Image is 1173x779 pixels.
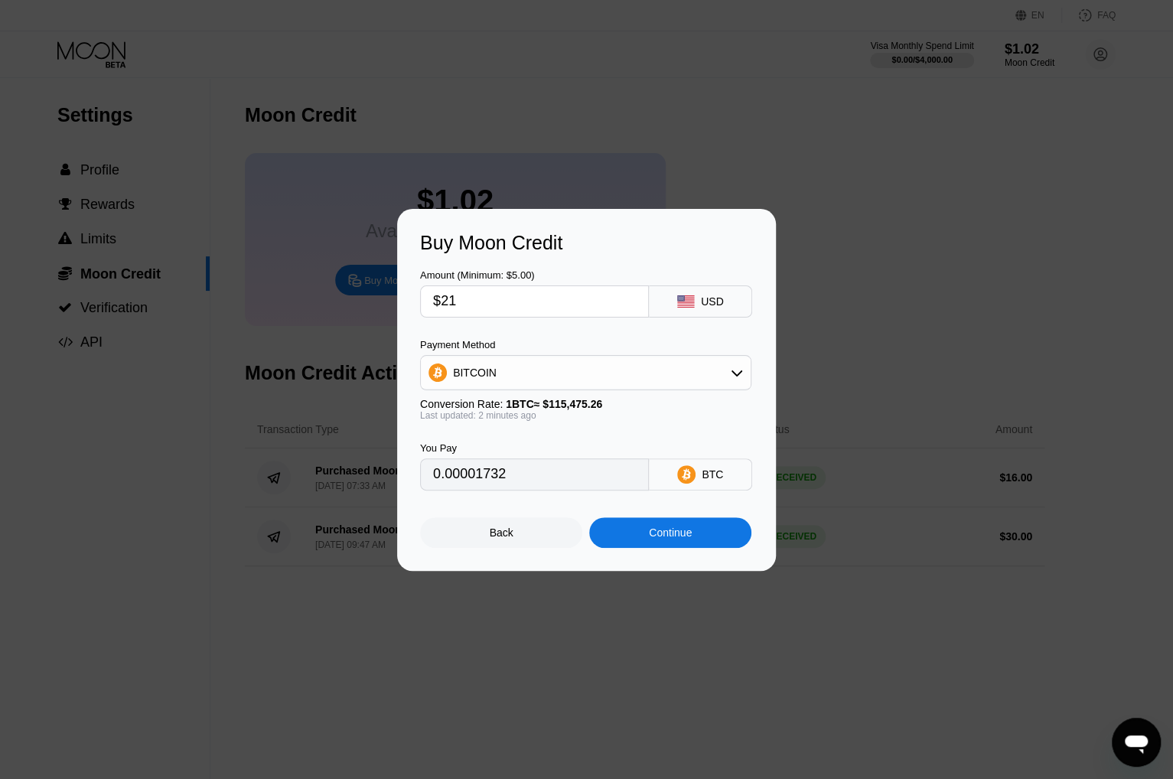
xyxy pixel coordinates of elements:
span: 1 BTC ≈ $115,475.26 [506,398,602,410]
div: USD [701,295,724,308]
div: Payment Method [420,339,751,350]
input: $0.00 [433,286,636,317]
div: Continue [649,526,692,539]
div: Conversion Rate: [420,398,751,410]
div: Continue [589,517,751,548]
div: Amount (Minimum: $5.00) [420,269,649,281]
iframe: Button to launch messaging window [1112,718,1161,767]
div: Buy Moon Credit [420,232,753,254]
div: BITCOIN [421,357,751,388]
div: BTC [702,468,723,481]
div: Back [490,526,513,539]
div: Last updated: 2 minutes ago [420,410,751,421]
div: BITCOIN [453,367,497,379]
div: Back [420,517,582,548]
div: You Pay [420,442,649,454]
